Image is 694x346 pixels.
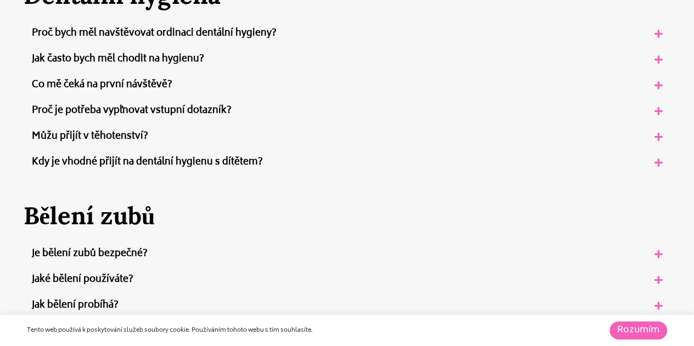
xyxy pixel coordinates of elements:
[27,326,475,336] div: Tento web používá k poskytování služeb soubory cookie. Používáním tohoto webu s tím souhlasíte.
[24,201,671,230] h2: Bělení zubů
[32,297,119,314] a: Jak bělení probíhá?
[610,321,667,339] a: Rozumím
[32,271,133,288] a: Jaké bělení používáte?
[32,25,277,42] a: Proč bych měl navštěvovat ordinaci dentální hygieny?
[32,103,232,119] a: Proč je potřeba vyplňovat vstupní dotazník?
[32,128,148,145] a: Můžu přijít v těhotenství?
[32,51,204,67] a: Jak často bych měl chodit na hygienu?
[32,77,172,93] a: Co mě čeká na první návštěvě?
[32,246,148,262] a: Je bělení zubů bezpečné?
[32,154,263,171] a: Kdy je vhodné přijít na dentální hygienu s dítětem?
